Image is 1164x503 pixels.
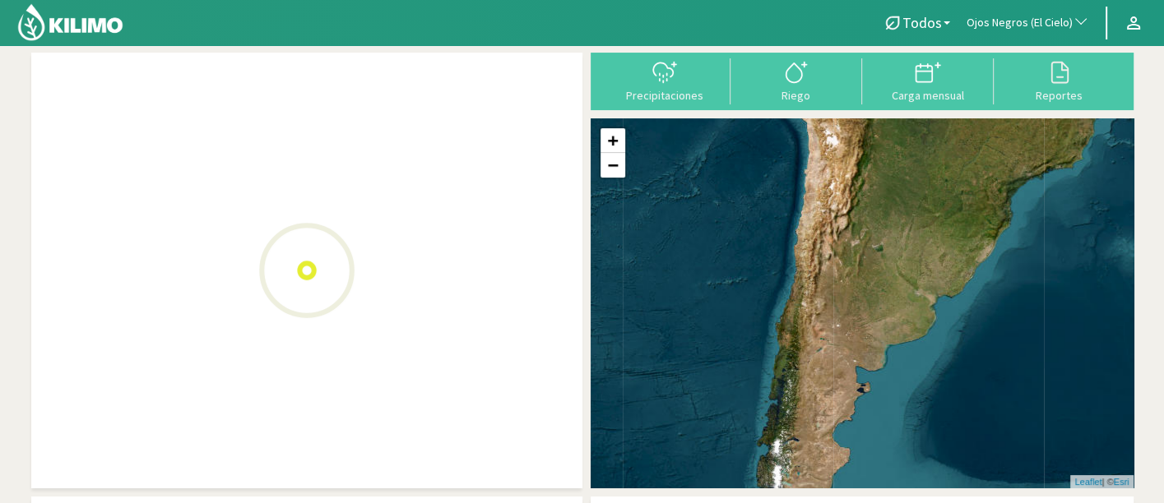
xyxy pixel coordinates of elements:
div: Reportes [999,90,1120,101]
a: Zoom out [601,153,625,178]
div: Riego [735,90,857,101]
button: Reportes [994,58,1125,102]
button: Carga mensual [862,58,994,102]
div: | © [1070,475,1133,489]
div: Precipitaciones [604,90,726,101]
button: Riego [730,58,862,102]
span: Todos [902,14,942,31]
a: Leaflet [1074,477,1101,487]
a: Esri [1114,477,1129,487]
img: Loading... [225,188,389,353]
button: Ojos Negros (El Cielo) [958,5,1097,41]
a: Zoom in [601,128,625,153]
img: Kilimo [16,2,124,42]
button: Precipitaciones [599,58,730,102]
span: Ojos Negros (El Cielo) [967,15,1073,31]
div: Carga mensual [867,90,989,101]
